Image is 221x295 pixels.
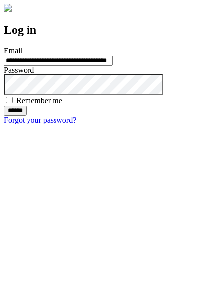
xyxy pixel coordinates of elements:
a: Forgot your password? [4,116,76,124]
label: Email [4,47,23,55]
h2: Log in [4,24,217,37]
img: logo-4e3dc11c47720685a147b03b5a06dd966a58ff35d612b21f08c02c0306f2b779.png [4,4,12,12]
label: Remember me [16,97,62,105]
label: Password [4,66,34,74]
